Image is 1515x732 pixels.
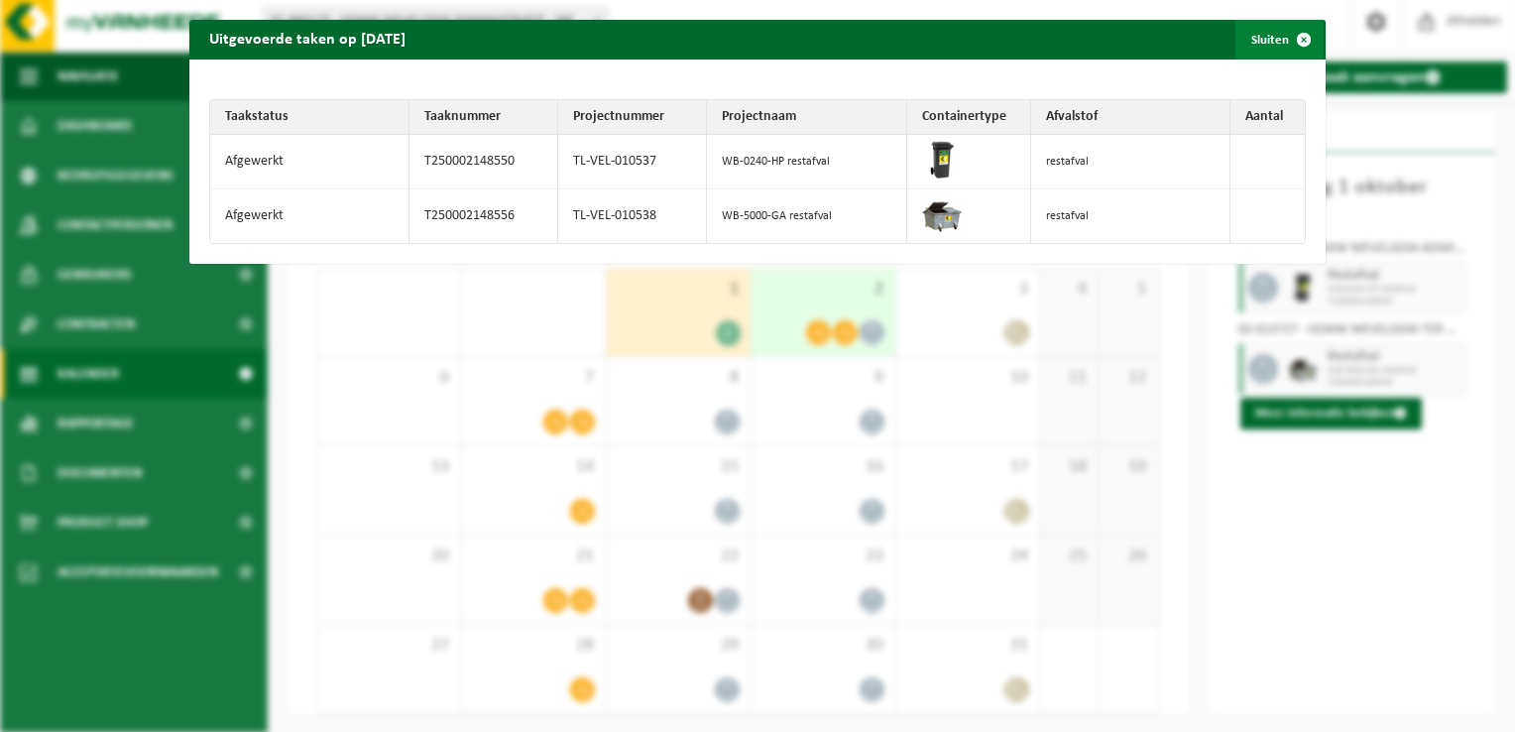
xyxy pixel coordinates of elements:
[210,135,409,189] td: Afgewerkt
[707,135,906,189] td: WB-0240-HP restafval
[210,100,409,135] th: Taakstatus
[558,135,707,189] td: TL-VEL-010537
[1031,189,1230,243] td: restafval
[1031,100,1230,135] th: Afvalstof
[1230,100,1305,135] th: Aantal
[922,194,962,234] img: WB-5000-GAL-GY-01
[1031,135,1230,189] td: restafval
[707,100,906,135] th: Projectnaam
[409,189,558,243] td: T250002148556
[707,189,906,243] td: WB-5000-GA restafval
[409,100,558,135] th: Taaknummer
[907,100,1031,135] th: Containertype
[189,20,425,58] h2: Uitgevoerde taken op [DATE]
[922,140,962,180] img: WB-0240-HPE-BK-01
[1235,20,1324,60] button: Sluiten
[558,189,707,243] td: TL-VEL-010538
[409,135,558,189] td: T250002148550
[558,100,707,135] th: Projectnummer
[210,189,409,243] td: Afgewerkt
